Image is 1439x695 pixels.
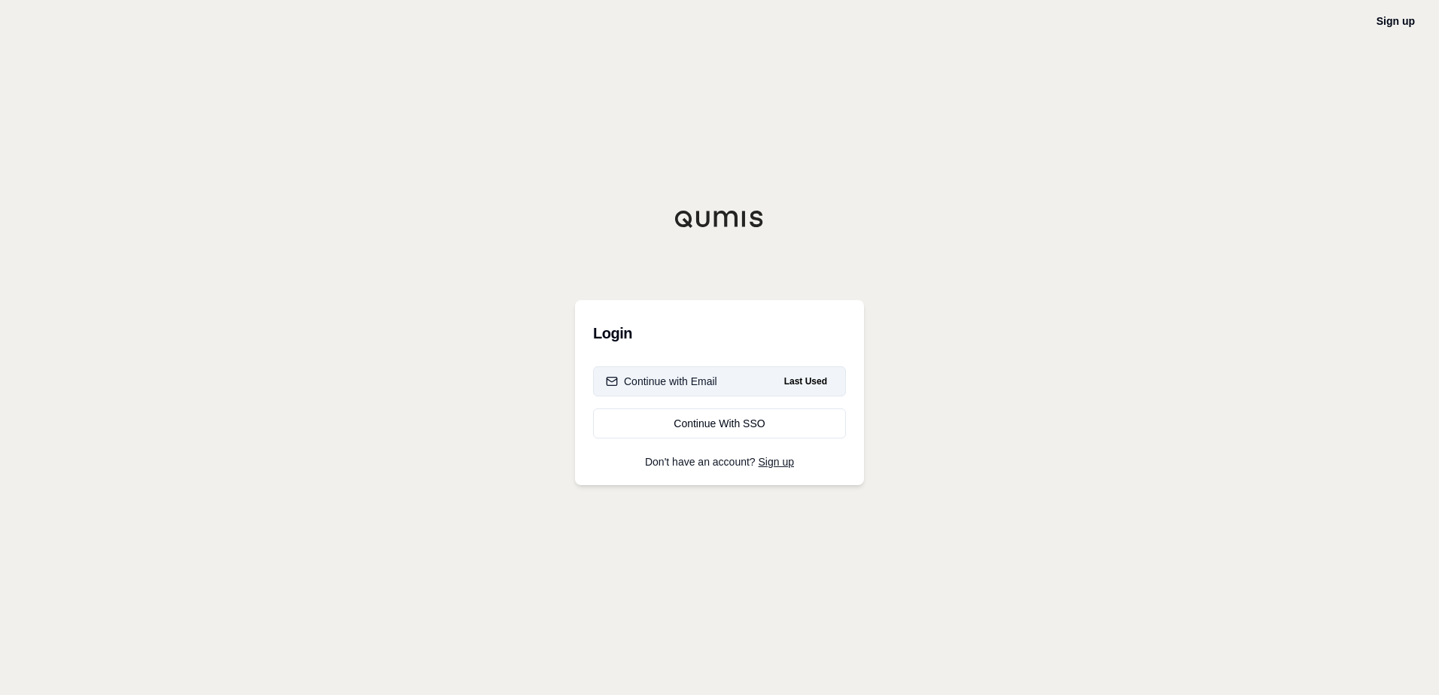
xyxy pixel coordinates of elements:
[778,372,833,390] span: Last Used
[593,318,846,348] h3: Login
[606,416,833,431] div: Continue With SSO
[593,366,846,396] button: Continue with EmailLast Used
[759,456,794,468] a: Sign up
[1377,15,1415,27] a: Sign up
[593,408,846,439] a: Continue With SSO
[593,457,846,467] p: Don't have an account?
[674,210,765,228] img: Qumis
[606,374,717,389] div: Continue with Email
